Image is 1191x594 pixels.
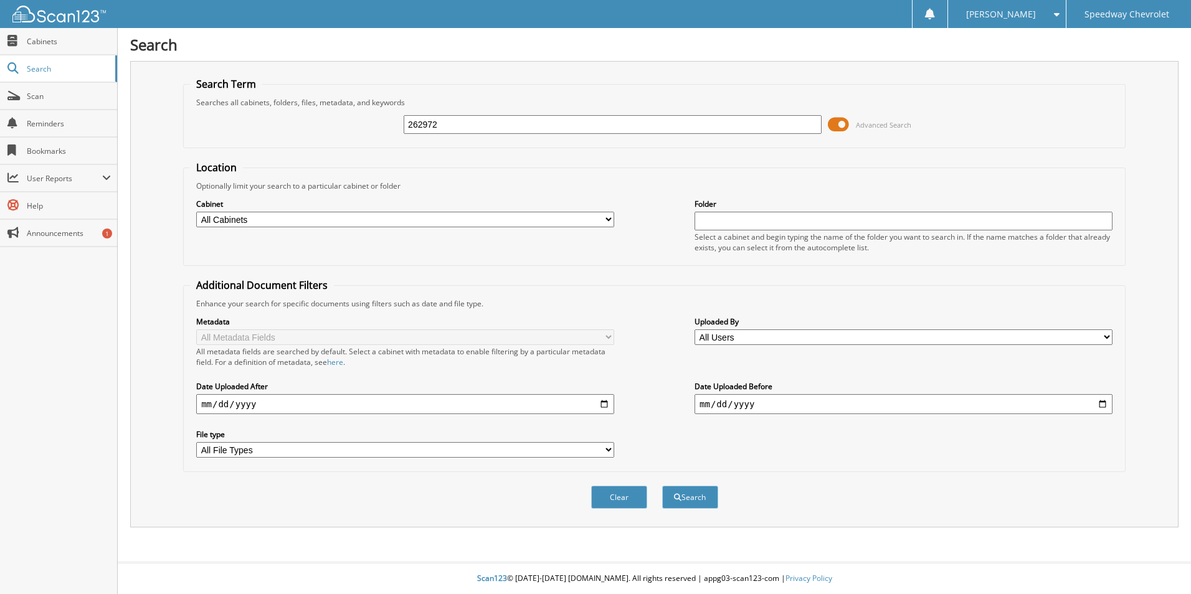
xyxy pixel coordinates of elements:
[695,232,1113,253] div: Select a cabinet and begin typing the name of the folder you want to search in. If the name match...
[190,181,1119,191] div: Optionally limit your search to a particular cabinet or folder
[190,161,243,174] legend: Location
[27,200,111,211] span: Help
[27,36,111,47] span: Cabinets
[196,199,614,209] label: Cabinet
[196,381,614,392] label: Date Uploaded After
[1084,11,1169,18] span: Speedway Chevrolet
[27,228,111,238] span: Announcements
[27,173,102,184] span: User Reports
[27,146,111,156] span: Bookmarks
[695,381,1113,392] label: Date Uploaded Before
[27,64,109,74] span: Search
[118,563,1191,594] div: © [DATE]-[DATE] [DOMAIN_NAME]. All rights reserved | appg03-scan123-com |
[662,486,718,509] button: Search
[190,298,1119,309] div: Enhance your search for specific documents using filters such as date and file type.
[196,394,614,414] input: start
[196,316,614,327] label: Metadata
[327,357,343,367] a: here
[966,11,1036,18] span: [PERSON_NAME]
[785,573,832,583] a: Privacy Policy
[12,6,106,22] img: scan123-logo-white.svg
[102,229,112,238] div: 1
[695,394,1113,414] input: end
[695,199,1113,209] label: Folder
[196,429,614,440] label: File type
[196,346,614,367] div: All metadata fields are searched by default. Select a cabinet with metadata to enable filtering b...
[27,118,111,129] span: Reminders
[856,120,911,130] span: Advanced Search
[190,278,334,292] legend: Additional Document Filters
[477,573,507,583] span: Scan123
[190,97,1119,108] div: Searches all cabinets, folders, files, metadata, and keywords
[190,77,262,91] legend: Search Term
[695,316,1113,327] label: Uploaded By
[130,34,1179,55] h1: Search
[591,486,647,509] button: Clear
[1129,534,1191,594] iframe: Chat Widget
[27,91,111,101] span: Scan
